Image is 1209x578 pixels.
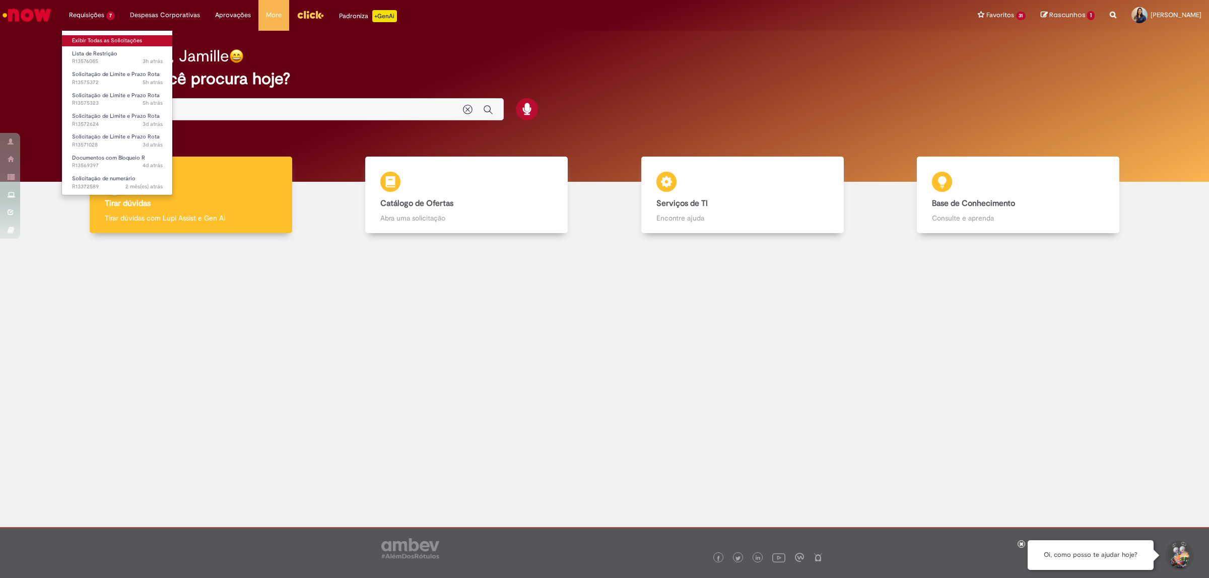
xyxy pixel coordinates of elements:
[62,173,173,192] a: Aberto R13372589 : Solicitação de numerário
[215,10,251,20] span: Aprovações
[53,157,329,234] a: Tirar dúvidas Tirar dúvidas com Lupi Assist e Gen Ai
[772,551,785,564] img: logo_footer_youtube.png
[62,35,173,46] a: Exibir Todas as Solicitações
[61,30,173,195] ul: Requisições
[297,7,324,22] img: click_logo_yellow_360x200.png
[1164,540,1194,570] button: Iniciar Conversa de Suporte
[604,157,881,234] a: Serviços de TI Encontre ajuda
[656,198,708,208] b: Serviços de TI
[329,157,605,234] a: Catálogo de Ofertas Abra uma solicitação
[1041,11,1095,20] a: Rascunhos
[105,213,277,223] p: Tirar dúvidas com Lupi Assist e Gen Ai
[62,48,173,67] a: Aberto R13576085 : Lista de Restrição
[72,70,160,78] span: Solicitação de Limite e Prazo Rota
[143,99,163,107] time: 29/09/2025 09:29:27
[72,50,117,57] span: Lista de Restrição
[72,92,160,99] span: Solicitação de Limite e Prazo Rota
[105,198,151,208] b: Tirar dúvidas
[72,162,163,170] span: R13569397
[143,162,163,169] time: 26/09/2025 09:36:52
[380,213,553,223] p: Abra uma solicitação
[69,10,104,20] span: Requisições
[716,556,721,561] img: logo_footer_facebook.png
[814,553,823,562] img: logo_footer_naosei.png
[1028,540,1154,570] div: Oi, como posso te ajudar hoje?
[72,112,160,120] span: Solicitação de Limite e Prazo Rota
[381,538,439,558] img: logo_footer_ambev_rotulo_gray.png
[72,141,163,149] span: R13571028
[72,183,163,191] span: R13372589
[986,10,1014,20] span: Favoritos
[143,141,163,149] span: 3d atrás
[881,157,1157,234] a: Base de Conhecimento Consulte e aprenda
[380,198,453,208] b: Catálogo de Ofertas
[72,120,163,128] span: R13572624
[735,556,741,561] img: logo_footer_twitter.png
[143,120,163,128] span: 3d atrás
[143,120,163,128] time: 27/09/2025 08:03:59
[229,49,244,63] img: happy-face.png
[795,553,804,562] img: logo_footer_workplace.png
[143,57,163,65] span: 3h atrás
[62,111,173,129] a: Aberto R13572624 : Solicitação de Limite e Prazo Rota
[266,10,282,20] span: More
[756,555,761,561] img: logo_footer_linkedin.png
[932,213,1104,223] p: Consulte e aprenda
[72,175,136,182] span: Solicitação de numerário
[1049,10,1086,20] span: Rascunhos
[1016,12,1026,20] span: 31
[130,10,200,20] span: Despesas Corporativas
[100,70,1109,88] h2: O que você procura hoje?
[143,141,163,149] time: 26/09/2025 15:02:21
[1,5,53,25] img: ServiceNow
[62,69,173,88] a: Aberto R13575372 : Solicitação de Limite e Prazo Rota
[62,153,173,171] a: Aberto R13569397 : Documentos com Bloqueio R
[62,90,173,109] a: Aberto R13575323 : Solicitação de Limite e Prazo Rota
[339,10,397,22] div: Padroniza
[143,79,163,86] time: 29/09/2025 09:35:38
[143,57,163,65] time: 29/09/2025 11:17:00
[125,183,163,190] span: 2 mês(es) atrás
[372,10,397,22] p: +GenAi
[72,133,160,140] span: Solicitação de Limite e Prazo Rota
[1087,11,1095,20] span: 1
[143,99,163,107] span: 5h atrás
[125,183,163,190] time: 07/08/2025 17:14:06
[143,79,163,86] span: 5h atrás
[72,79,163,87] span: R13575372
[143,162,163,169] span: 4d atrás
[932,198,1015,208] b: Base de Conhecimento
[72,99,163,107] span: R13575323
[72,154,145,162] span: Documentos com Bloqueio R
[72,57,163,65] span: R13576085
[62,131,173,150] a: Aberto R13571028 : Solicitação de Limite e Prazo Rota
[1151,11,1201,19] span: [PERSON_NAME]
[106,12,115,20] span: 7
[656,213,829,223] p: Encontre ajuda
